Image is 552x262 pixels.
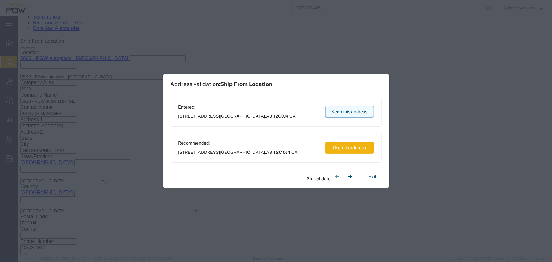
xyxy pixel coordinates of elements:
span: CA [292,150,298,155]
span: [STREET_ADDRESS] , [178,113,296,120]
button: Use this address [325,142,374,154]
span: Ship From Location [220,81,273,87]
span: T2C 0J4 [273,150,291,155]
span: CA [290,114,296,119]
span: T2C0J4 [273,114,289,119]
span: AB [266,150,272,155]
span: [STREET_ADDRESS] , [178,149,298,156]
span: Entered: [178,104,296,110]
span: [GEOGRAPHIC_DATA] [220,150,265,155]
span: Recommended: [178,140,298,147]
span: 2 [307,176,310,181]
div: to validate [307,170,356,183]
button: Keep this address [325,106,374,118]
span: [GEOGRAPHIC_DATA] [220,114,265,119]
h1: Address validation: [171,81,273,88]
span: AB [266,114,272,119]
button: Exit [364,171,382,182]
